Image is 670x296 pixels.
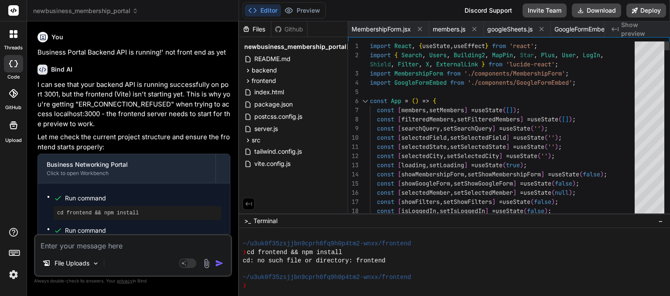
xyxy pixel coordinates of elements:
div: 5 [348,87,359,96]
span: [ [398,189,401,196]
span: ~/u3uk0f35zsjjbn9cprh6fq9h0p4tm2-wnxx/frontend [243,240,411,248]
span: GoogleFormEmbed [394,79,447,86]
span: useState [516,134,544,141]
span: React [394,42,412,50]
span: ] [499,152,502,160]
img: Pick Models [92,260,99,267]
span: const [377,152,394,160]
span: ] [506,143,509,151]
span: setMembers [429,106,464,114]
span: Building2 [454,51,485,59]
span: setSelectedField [450,134,506,141]
span: setIsLoggedIn [440,207,485,215]
span: [ [506,106,509,114]
span: setShowMembershipForm [468,170,541,178]
span: ( [412,97,415,105]
span: , [443,152,447,160]
span: , [485,51,489,59]
span: const [377,170,394,178]
span: backend [252,66,277,75]
span: Run command [65,194,221,203]
span: , [440,198,443,206]
span: false [534,198,551,206]
span: ; [555,60,558,68]
span: { [394,51,398,59]
span: Search [401,51,422,59]
span: useState [523,189,551,196]
span: [ [398,152,401,160]
span: ( [530,198,534,206]
span: ( [579,170,583,178]
div: 16 [348,188,359,197]
span: tailwind.config.js [253,146,303,157]
span: ( [523,207,527,215]
span: = [513,143,516,151]
span: useState [516,143,544,151]
span: from [450,79,464,86]
span: setSelectedState [450,143,506,151]
span: ) [548,152,551,160]
p: Business Portal Backend API is running!' not front end as yet [38,48,230,58]
span: ; [544,124,548,132]
span: ; [576,179,579,187]
span: ExternalLink [436,60,478,68]
span: ] [565,115,569,123]
span: const [377,207,394,215]
span: ( [558,115,562,123]
span: selectedCity [401,152,443,160]
span: ; [558,143,562,151]
span: import [370,69,391,77]
span: ; [555,198,558,206]
span: setLoading [429,161,464,169]
p: I can see that your backend API is running successfully on port 3001, but the frontend (Vite) isn... [38,80,230,129]
span: setSelectedCity [447,152,499,160]
span: './components/GoogleFormEmbed' [468,79,572,86]
span: frontend [252,76,276,85]
span: useState [502,198,530,206]
span: ( [544,143,548,151]
div: 9 [348,124,359,133]
span: User [562,51,576,59]
img: attachment [202,258,212,268]
span: [ [398,134,401,141]
span: useState [475,106,502,114]
div: Files [239,25,271,34]
div: 13 [348,161,359,170]
span: ; [551,152,555,160]
span: ; [558,134,562,141]
span: = [506,152,509,160]
span: selectedField [401,134,447,141]
span: const [377,189,394,196]
span: const [377,143,394,151]
span: , [450,179,454,187]
span: Show preview [621,21,663,38]
span: ) [551,198,555,206]
span: members.js [433,25,465,34]
span: , [600,51,604,59]
span: ) [600,170,604,178]
span: ] [541,170,544,178]
span: [ [398,143,401,151]
div: 6 [348,96,359,106]
span: ; [604,170,607,178]
span: const [377,134,394,141]
span: './components/MembershipForm' [464,69,565,77]
span: from [489,60,502,68]
span: X [426,60,429,68]
span: , [555,51,558,59]
span: ; [572,189,576,196]
span: Shield [370,60,391,68]
span: isLoggedIn [401,207,436,215]
button: Editor [245,4,281,17]
span: = [405,97,408,105]
span: , [426,106,429,114]
span: { [433,97,436,105]
span: { [419,42,422,50]
span: ] [485,207,489,215]
span: [ [398,198,401,206]
span: '' [541,152,548,160]
h6: Bind AI [51,65,72,74]
span: ] [492,198,496,206]
span: setShowGoogleForm [454,179,513,187]
span: setShowFilters [443,198,492,206]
